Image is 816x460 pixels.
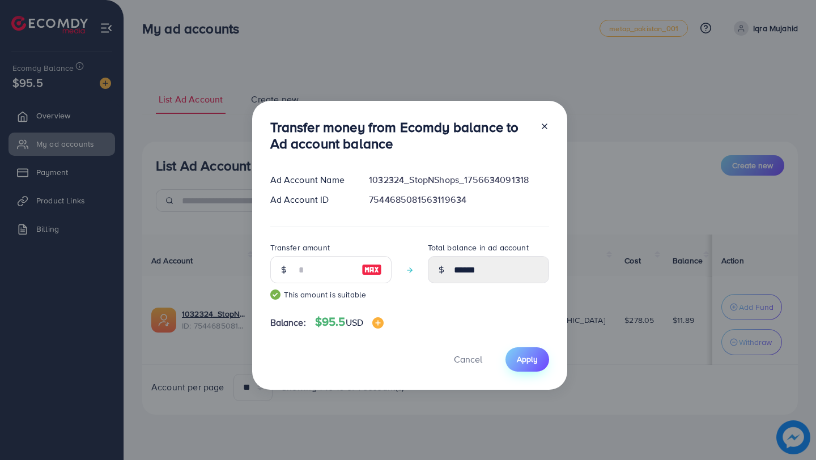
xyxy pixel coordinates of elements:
[362,263,382,276] img: image
[360,193,558,206] div: 7544685081563119634
[372,317,384,329] img: image
[270,289,392,300] small: This amount is suitable
[346,316,363,329] span: USD
[270,242,330,253] label: Transfer amount
[505,347,549,372] button: Apply
[315,315,384,329] h4: $95.5
[270,289,280,300] img: guide
[270,119,531,152] h3: Transfer money from Ecomdy balance to Ad account balance
[517,353,538,365] span: Apply
[360,173,558,186] div: 1032324_StopNShops_1756634091318
[261,193,360,206] div: Ad Account ID
[440,347,496,372] button: Cancel
[261,173,360,186] div: Ad Account Name
[454,353,482,365] span: Cancel
[270,316,306,329] span: Balance:
[428,242,529,253] label: Total balance in ad account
